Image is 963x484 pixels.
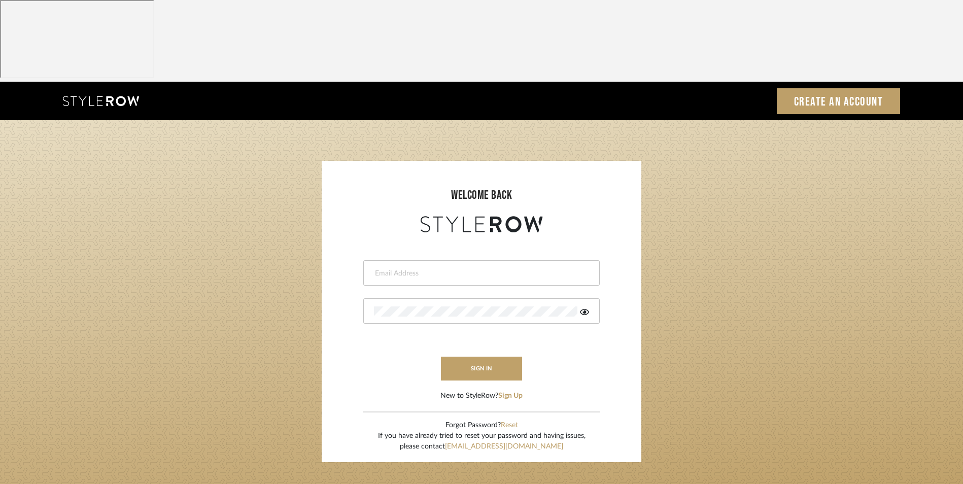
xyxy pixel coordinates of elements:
[374,268,587,279] input: Email Address
[378,431,586,452] div: If you have already tried to reset your password and having issues, please contact
[445,443,563,450] a: [EMAIL_ADDRESS][DOMAIN_NAME]
[498,391,523,401] button: Sign Up
[332,186,631,204] div: welcome back
[501,420,518,431] button: Reset
[777,88,901,114] a: Create an Account
[440,391,523,401] div: New to StyleRow?
[378,420,586,431] div: Forgot Password?
[441,357,522,381] button: sign in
